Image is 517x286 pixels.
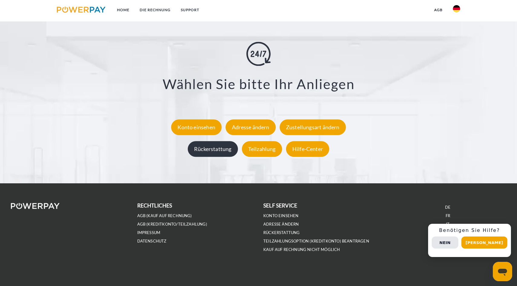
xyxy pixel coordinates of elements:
a: FR [446,213,450,218]
iframe: Schaltfläche zum Öffnen des Messaging-Fensters [493,262,512,281]
a: IT [446,222,450,227]
div: Hilfe-Center [286,141,329,157]
a: Rückerstattung [186,146,239,152]
a: DE [445,205,450,210]
a: Konto einsehen [170,124,223,130]
a: Home [112,5,135,15]
a: Adresse ändern [224,124,277,130]
div: Konto einsehen [171,119,222,135]
button: Nein [432,236,458,249]
a: Zustellungsart ändern [278,124,347,130]
a: Teilzahlung [240,146,284,152]
a: AGB (Kreditkonto/Teilzahlung) [137,222,207,227]
img: de [453,5,460,12]
a: Teilzahlungsoption (KREDITKONTO) beantragen [263,239,369,244]
h3: Benötigen Sie Hilfe? [432,227,507,233]
div: Teilzahlung [242,141,282,157]
img: logo-powerpay-white.svg [11,203,60,209]
div: Rückerstattung [188,141,238,157]
a: DATENSCHUTZ [137,239,167,244]
div: Schnellhilfe [428,224,511,257]
a: IMPRESSUM [137,230,161,235]
h3: Wählen Sie bitte Ihr Anliegen [34,76,484,92]
a: agb [429,5,448,15]
a: Rückerstattung [263,230,300,235]
b: rechtliches [137,202,172,209]
a: Adresse ändern [263,222,299,227]
a: Kauf auf Rechnung nicht möglich [263,247,340,252]
div: Adresse ändern [226,119,276,135]
a: SUPPORT [176,5,204,15]
a: DIE RECHNUNG [135,5,176,15]
img: logo-powerpay.svg [57,7,106,13]
a: AGB (Kauf auf Rechnung) [137,213,192,218]
a: Konto einsehen [263,213,299,218]
button: [PERSON_NAME] [461,236,507,249]
a: Hilfe-Center [285,146,331,152]
div: Zustellungsart ändern [280,119,346,135]
img: online-shopping.svg [246,42,271,66]
b: self service [263,202,297,209]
